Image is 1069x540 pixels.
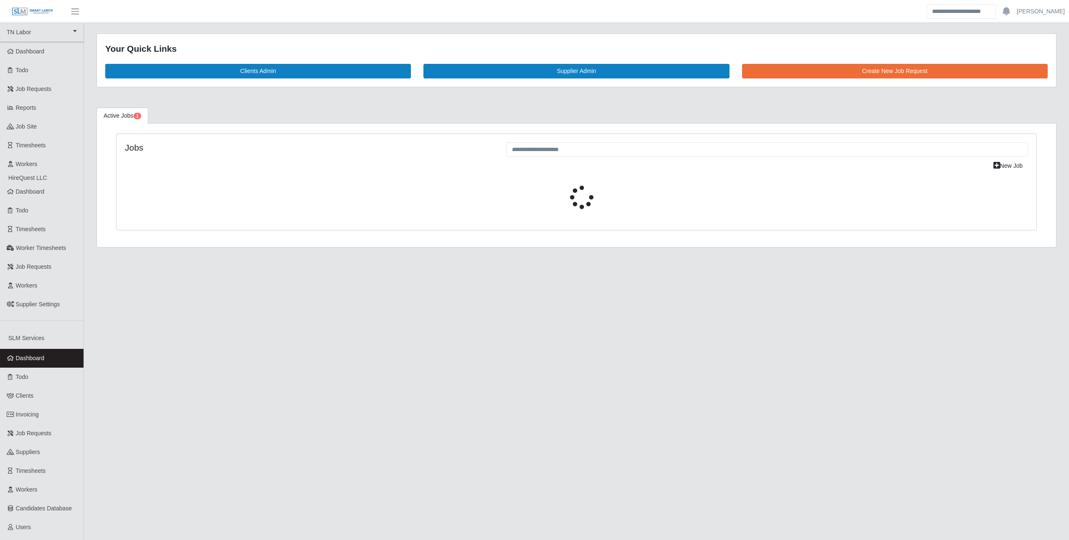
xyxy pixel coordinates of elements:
span: Workers [16,161,38,167]
span: Invoicing [16,411,39,418]
span: Worker Timesheets [16,245,66,251]
span: Todo [16,207,28,214]
span: Todo [16,373,28,380]
span: Timesheets [16,142,46,149]
span: Dashboard [16,355,45,361]
span: job site [16,123,37,130]
span: Pending Jobs [134,113,141,119]
span: Timesheets [16,226,46,232]
span: Users [16,524,31,530]
a: Clients Admin [105,64,411,78]
span: Job Requests [16,263,52,270]
img: SLM Logo [12,7,53,16]
span: Dashboard [16,48,45,55]
a: New Job [988,159,1028,173]
a: [PERSON_NAME] [1017,7,1065,16]
span: Job Requests [16,86,52,92]
span: Clients [16,392,34,399]
span: Candidates Database [16,505,72,512]
span: Supplier Settings [16,301,60,308]
span: Workers [16,486,38,493]
a: Create New Job Request [742,64,1048,78]
input: Search [927,4,996,19]
span: HireQuest LLC [8,174,47,181]
span: Suppliers [16,449,40,455]
a: Active Jobs [96,108,148,124]
span: Timesheets [16,467,46,474]
span: Dashboard [16,188,45,195]
span: Workers [16,282,38,289]
a: Supplier Admin [423,64,729,78]
div: Your Quick Links [105,42,1048,56]
span: Todo [16,67,28,73]
span: Job Requests [16,430,52,437]
h4: Jobs [125,142,494,153]
span: SLM Services [8,335,44,341]
span: Reports [16,104,36,111]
